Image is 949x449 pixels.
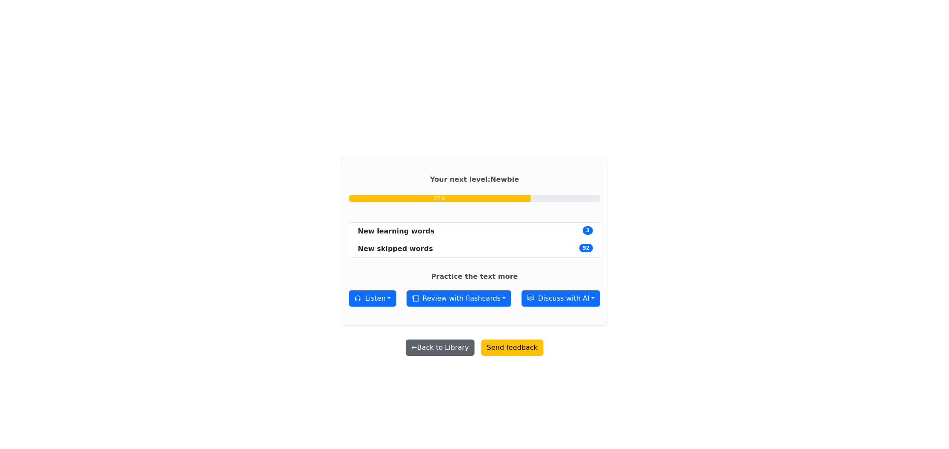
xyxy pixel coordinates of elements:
button: Send feedback [481,340,543,356]
a: 72% [349,195,600,202]
button: ←Back to Library [406,340,474,356]
div: New skipped words [358,244,433,254]
div: New learning words [358,226,435,236]
button: Review with flashcards [407,290,511,307]
button: Discuss with AI [522,290,600,307]
a: ←Back to Library [402,340,477,348]
strong: Your next level : Newbie [430,175,519,183]
button: Listen [349,290,396,307]
span: 3 [583,226,593,235]
span: 92 [579,244,593,252]
div: 72% [349,195,530,202]
strong: Practice the text more [431,272,518,281]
